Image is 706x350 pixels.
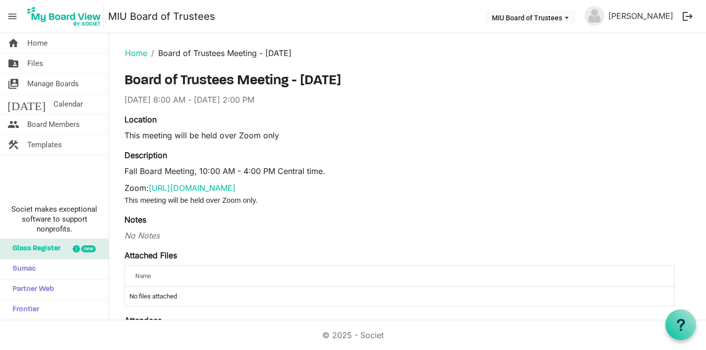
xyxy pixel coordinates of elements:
a: MIU Board of Trustees [108,6,215,26]
span: [DATE] [7,94,46,114]
span: Glass Register [7,239,60,259]
label: Description [124,149,167,161]
div: This meeting will be held over Zoom only [124,129,675,141]
span: Sumac [7,259,36,279]
p: Zoom: [124,182,675,206]
div: new [81,245,96,252]
span: home [7,33,19,53]
img: My Board View Logo [24,4,104,29]
a: Home [125,48,147,58]
span: Name [135,273,151,280]
div: [DATE] 8:00 AM - [DATE] 2:00 PM [124,94,675,106]
span: Board Members [27,115,80,134]
span: Manage Boards [27,74,79,94]
li: Board of Trustees Meeting - [DATE] [147,47,292,59]
span: switch_account [7,74,19,94]
span: Societ makes exceptional software to support nonprofits. [4,204,104,234]
span: Calendar [54,94,83,114]
span: menu [3,7,22,26]
span: This meeting will be held over Zoom only. [124,196,258,204]
img: no-profile-picture.svg [585,6,604,26]
span: Templates [27,135,62,155]
label: Attendees [124,314,162,326]
p: Fall Board Meeting, 10:00 AM - 4:00 PM Central time. [124,165,675,177]
span: Files [27,54,43,73]
div: No Notes [124,230,675,241]
label: Notes [124,214,146,226]
span: people [7,115,19,134]
a: [PERSON_NAME] [604,6,677,26]
label: Location [124,114,157,125]
a: [URL][DOMAIN_NAME] [149,183,235,193]
h3: Board of Trustees Meeting - [DATE] [124,73,675,90]
td: No files attached [125,287,674,306]
button: logout [677,6,698,27]
span: folder_shared [7,54,19,73]
a: My Board View Logo [24,4,108,29]
span: Frontier [7,300,39,320]
span: Home [27,33,48,53]
button: MIU Board of Trustees dropdownbutton [485,10,575,24]
label: Attached Files [124,249,177,261]
a: © 2025 - Societ [322,330,384,340]
span: Partner Web [7,280,54,299]
span: construction [7,135,19,155]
